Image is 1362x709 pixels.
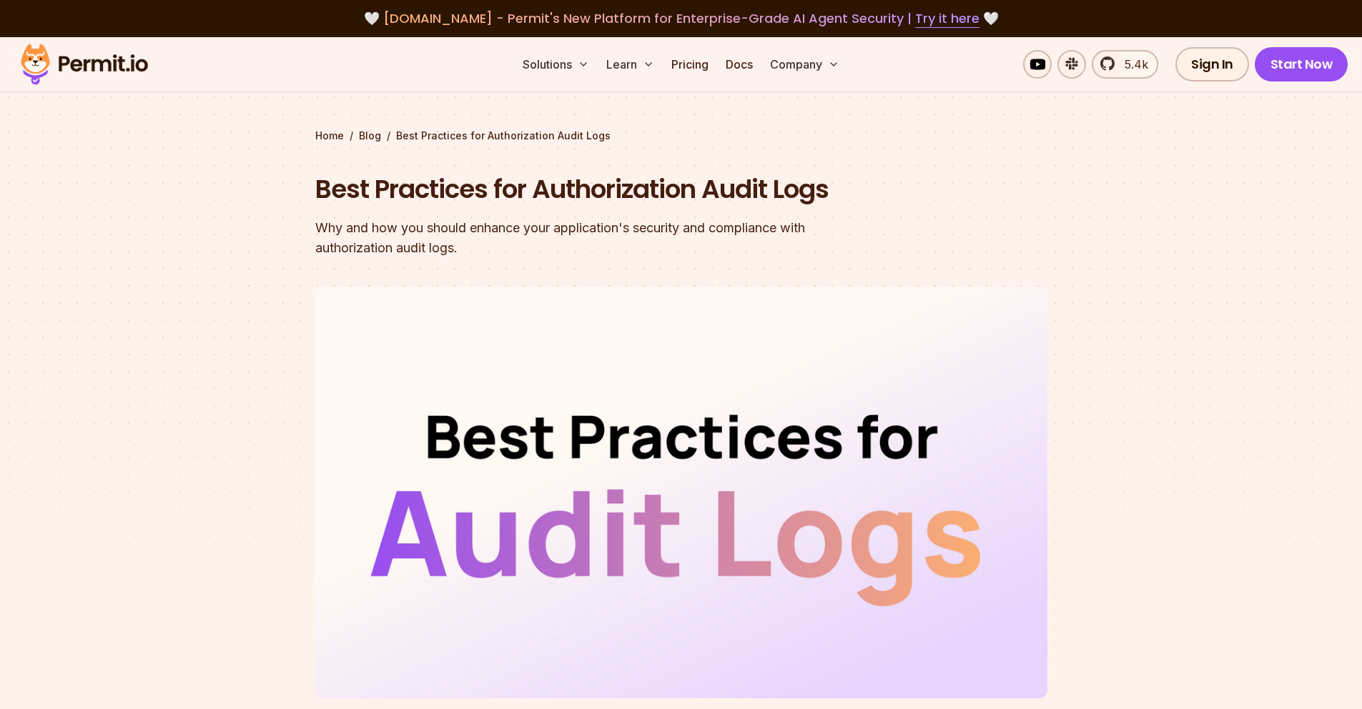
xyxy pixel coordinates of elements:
div: 🤍 🤍 [34,9,1328,29]
span: 5.4k [1116,56,1148,73]
a: Pricing [666,50,714,79]
span: [DOMAIN_NAME] - Permit's New Platform for Enterprise-Grade AI Agent Security | [383,9,979,27]
button: Solutions [517,50,595,79]
img: Best Practices for Authorization Audit Logs [315,287,1047,698]
a: Sign In [1175,47,1249,81]
div: Why and how you should enhance your application's security and compliance with authorization audi... [315,218,864,258]
button: Learn [601,50,660,79]
a: Blog [359,129,381,143]
a: 5.4k [1092,50,1158,79]
a: Home [315,129,344,143]
a: Try it here [915,9,979,28]
a: Start Now [1255,47,1348,81]
a: Docs [720,50,759,79]
h1: Best Practices for Authorization Audit Logs [315,172,864,207]
button: Company [764,50,845,79]
div: / / [315,129,1047,143]
img: Permit logo [14,40,154,89]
